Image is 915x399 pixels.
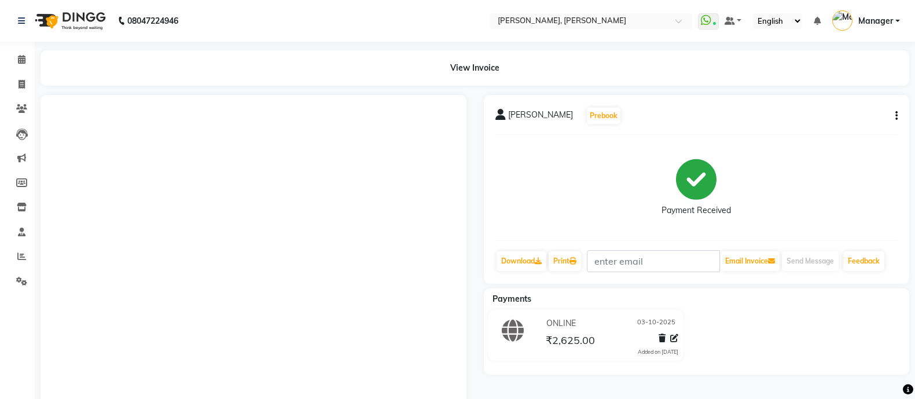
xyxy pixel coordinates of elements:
[587,108,620,124] button: Prebook
[41,50,909,86] div: View Invoice
[721,251,780,271] button: Email Invoice
[546,317,576,330] span: ONLINE
[637,317,675,330] span: 03-10-2025
[549,251,581,271] a: Print
[843,251,884,271] a: Feedback
[30,5,109,37] img: logo
[858,15,893,27] span: Manager
[782,251,839,271] button: Send Message
[546,334,595,350] span: ₹2,625.00
[127,5,178,37] b: 08047224946
[497,251,546,271] a: Download
[638,348,678,356] div: Added on [DATE]
[662,204,731,217] div: Payment Received
[493,294,531,304] span: Payments
[587,250,720,272] input: enter email
[508,109,573,125] span: [PERSON_NAME]
[832,10,852,31] img: Manager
